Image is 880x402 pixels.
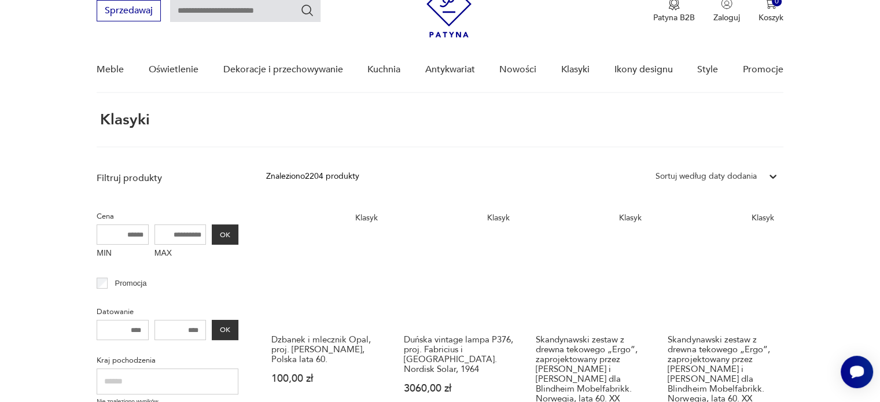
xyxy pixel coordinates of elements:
a: Kuchnia [367,47,400,92]
h1: Klasyki [97,112,150,128]
p: 3060,00 zł [404,383,514,393]
a: Oświetlenie [149,47,198,92]
div: Sortuj według daty dodania [656,170,757,183]
iframe: Smartsupp widget button [841,356,873,388]
p: Kraj pochodzenia [97,354,238,367]
a: Ikony designu [614,47,672,92]
a: Klasyki [561,47,590,92]
label: MIN [97,245,149,263]
p: Promocja [115,277,147,290]
p: Zaloguj [713,12,740,23]
p: Filtruj produkty [97,172,238,185]
a: Promocje [743,47,783,92]
div: Znaleziono 2204 produkty [266,170,359,183]
a: Meble [97,47,124,92]
a: Dekoracje i przechowywanie [223,47,343,92]
a: Style [697,47,718,92]
p: Koszyk [759,12,783,23]
h3: Dzbanek i mlecznik Opal, proj. [PERSON_NAME], Polska lata 60. [271,335,381,364]
a: Sprzedawaj [97,8,161,16]
button: OK [212,320,238,340]
label: MAX [154,245,207,263]
button: Szukaj [300,3,314,17]
p: Patyna B2B [653,12,695,23]
p: Cena [97,210,238,223]
a: Antykwariat [425,47,475,92]
p: 100,00 zł [271,374,381,383]
h3: Duńska vintage lampa P376, proj. Fabricius i [GEOGRAPHIC_DATA]. Nordisk Solar, 1964 [404,335,514,374]
a: Nowości [499,47,536,92]
p: Datowanie [97,305,238,318]
button: OK [212,224,238,245]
